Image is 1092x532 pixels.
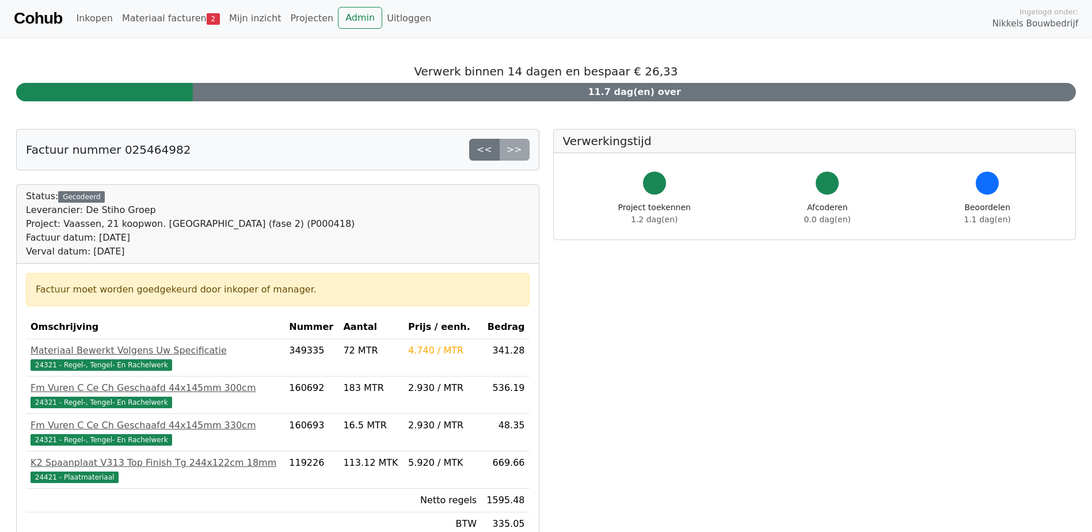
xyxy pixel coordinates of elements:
span: 24321 - Regel-, Tengel- En Rachelwerk [31,434,172,446]
div: 11.7 dag(en) over [193,83,1076,101]
th: Bedrag [481,316,529,339]
a: Projecten [286,7,338,30]
div: Status: [26,189,355,259]
th: Nummer [284,316,338,339]
div: K2 Spaanplaat V313 Top Finish Tg 244x122cm 18mm [31,456,280,470]
th: Prijs / eenh. [404,316,481,339]
th: Aantal [338,316,404,339]
th: Omschrijving [26,316,284,339]
td: 48.35 [481,414,529,451]
div: Verval datum: [DATE] [26,245,355,259]
span: 0.0 dag(en) [804,215,851,224]
h5: Verwerkingstijd [563,134,1067,148]
h5: Verwerk binnen 14 dagen en bespaar € 26,33 [16,64,1076,78]
div: Gecodeerd [58,191,105,203]
div: Project toekennen [618,202,691,226]
span: 1.1 dag(en) [964,215,1011,224]
div: Materiaal Bewerkt Volgens Uw Specificatie [31,344,280,358]
span: 24321 - Regel-, Tengel- En Rachelwerk [31,397,172,408]
div: Factuur datum: [DATE] [26,231,355,245]
a: Fm Vuren C Ce Ch Geschaafd 44x145mm 330cm24321 - Regel-, Tengel- En Rachelwerk [31,419,280,446]
div: 4.740 / MTR [408,344,477,358]
div: 72 MTR [343,344,399,358]
div: 2.930 / MTR [408,419,477,432]
a: K2 Spaanplaat V313 Top Finish Tg 244x122cm 18mm24421 - Plaatmateriaal [31,456,280,484]
span: Nikkels Bouwbedrijf [992,17,1078,31]
a: Mijn inzicht [225,7,286,30]
td: 536.19 [481,377,529,414]
td: 669.66 [481,451,529,489]
td: 119226 [284,451,338,489]
td: 160692 [284,377,338,414]
span: Ingelogd onder: [1019,6,1078,17]
h5: Factuur nummer 025464982 [26,143,191,157]
div: 5.920 / MTK [408,456,477,470]
div: 113.12 MTK [343,456,399,470]
a: Uitloggen [382,7,436,30]
div: Leverancier: De Stiho Groep [26,203,355,217]
div: Afcoderen [804,202,851,226]
div: Fm Vuren C Ce Ch Geschaafd 44x145mm 300cm [31,381,280,395]
a: Materiaal facturen2 [117,7,225,30]
div: Project: Vaassen, 21 koopwon. [GEOGRAPHIC_DATA] (fase 2) (P000418) [26,217,355,231]
span: 2 [207,13,220,25]
div: Factuur moet worden goedgekeurd door inkoper of manager. [36,283,520,297]
a: Admin [338,7,382,29]
a: Inkopen [71,7,117,30]
td: 1595.48 [481,489,529,512]
td: 160693 [284,414,338,451]
div: Beoordelen [964,202,1011,226]
a: Cohub [14,5,62,32]
div: Fm Vuren C Ce Ch Geschaafd 44x145mm 330cm [31,419,280,432]
a: << [469,139,500,161]
td: 349335 [284,339,338,377]
div: 183 MTR [343,381,399,395]
td: Netto regels [404,489,481,512]
td: 341.28 [481,339,529,377]
a: Fm Vuren C Ce Ch Geschaafd 44x145mm 300cm24321 - Regel-, Tengel- En Rachelwerk [31,381,280,409]
span: 24321 - Regel-, Tengel- En Rachelwerk [31,359,172,371]
span: 24421 - Plaatmateriaal [31,472,119,483]
div: 2.930 / MTR [408,381,477,395]
div: 16.5 MTR [343,419,399,432]
span: 1.2 dag(en) [631,215,678,224]
a: Materiaal Bewerkt Volgens Uw Specificatie24321 - Regel-, Tengel- En Rachelwerk [31,344,280,371]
